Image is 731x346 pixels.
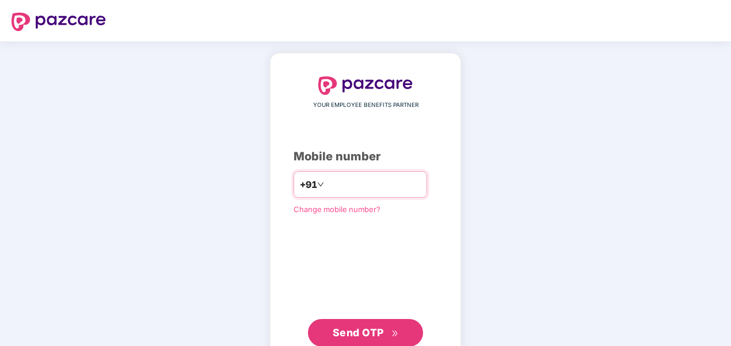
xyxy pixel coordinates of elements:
span: down [317,181,324,188]
span: +91 [300,178,317,192]
div: Mobile number [294,148,437,166]
img: logo [12,13,106,31]
span: Send OTP [333,326,384,339]
span: YOUR EMPLOYEE BENEFITS PARTNER [313,101,418,110]
span: double-right [391,330,399,337]
img: logo [318,76,413,95]
a: Change mobile number? [294,205,380,214]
